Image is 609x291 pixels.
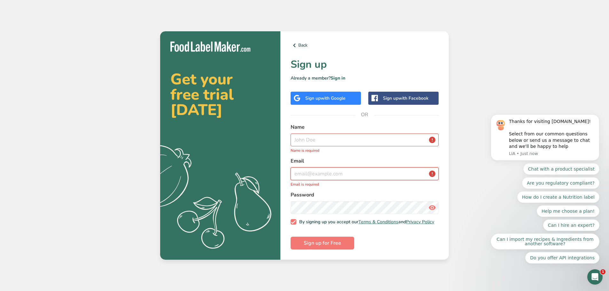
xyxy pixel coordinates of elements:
input: John Doe [291,134,439,146]
span: with Google [321,95,346,101]
iframe: Intercom notifications message [481,33,609,274]
div: Sign up [383,95,428,102]
span: 1 [600,269,605,274]
a: Sign in [331,75,345,81]
a: Terms & Conditions [358,219,398,225]
a: Privacy Policy [406,219,434,225]
span: Sign up for Free [304,239,341,247]
span: OR [355,105,374,124]
p: Email is required [291,181,439,187]
label: Name [291,123,439,131]
label: Email [291,157,439,165]
iframe: Intercom live chat [587,269,603,285]
p: Already a member? [291,75,439,81]
label: Password [291,191,439,199]
div: Sign up [305,95,346,102]
p: Name is required [291,148,439,153]
input: email@example.com [291,167,439,180]
img: Food Label Maker [170,42,250,52]
h2: Get your free trial [DATE] [170,72,270,118]
h1: Sign up [291,57,439,72]
span: By signing up you accept our and [296,219,434,225]
button: Sign up for Free [291,237,354,249]
a: Back [291,42,439,49]
span: with Facebook [398,95,428,101]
